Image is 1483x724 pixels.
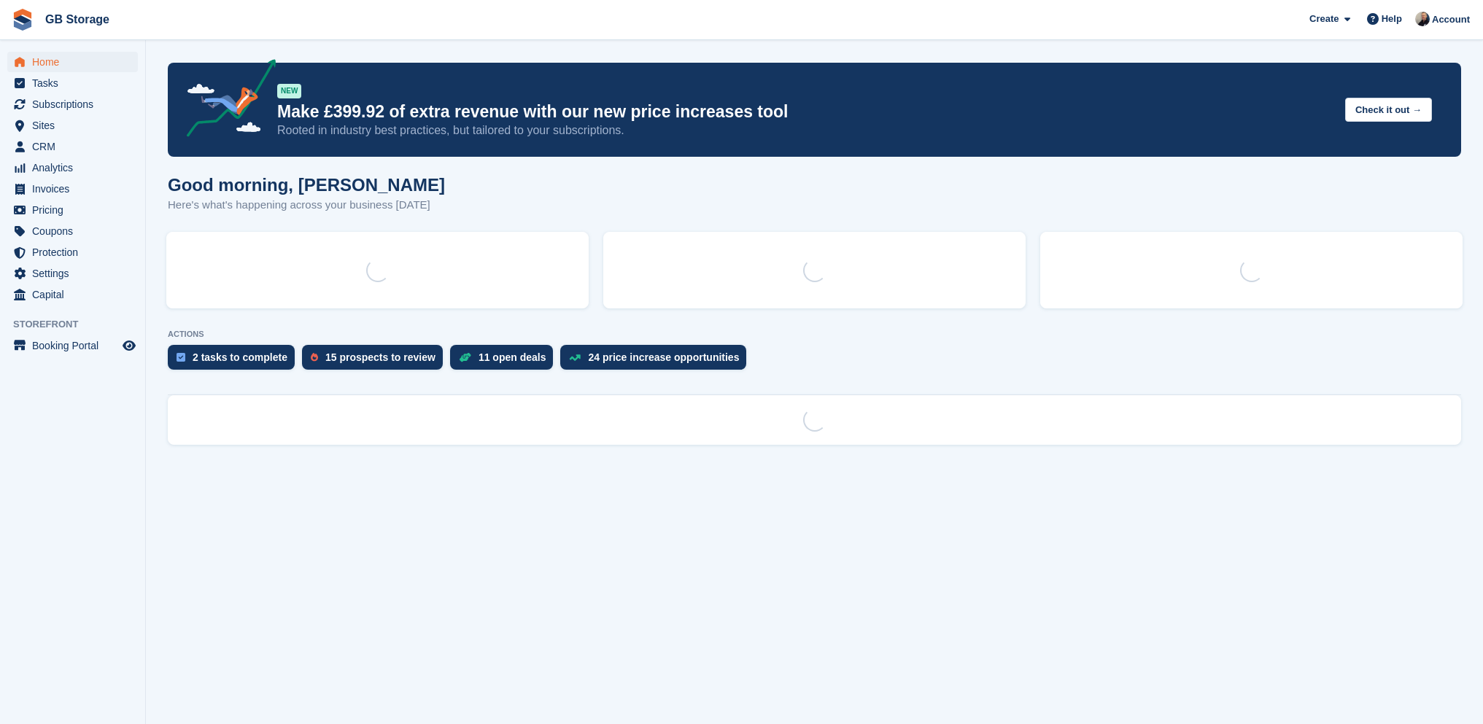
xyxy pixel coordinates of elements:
span: Create [1309,12,1339,26]
span: Sites [32,115,120,136]
span: Settings [32,263,120,284]
span: Account [1432,12,1470,27]
a: 2 tasks to complete [168,345,302,377]
p: Here's what's happening across your business [DATE] [168,197,445,214]
h1: Good morning, [PERSON_NAME] [168,175,445,195]
p: Rooted in industry best practices, but tailored to your subscriptions. [277,122,1333,139]
a: menu [7,242,138,262]
a: menu [7,284,138,305]
a: menu [7,179,138,199]
a: 11 open deals [450,345,561,377]
span: Capital [32,284,120,305]
div: 15 prospects to review [325,351,435,363]
a: menu [7,263,138,284]
span: Pricing [32,200,120,220]
a: menu [7,221,138,241]
img: task-75834270c22a3079a89374b754ae025e5fb1db73e45f91037f5363f120a921f8.svg [177,353,185,362]
span: Subscriptions [32,94,120,114]
img: Karl Walker [1415,12,1430,26]
img: price_increase_opportunities-93ffe204e8149a01c8c9dc8f82e8f89637d9d84a8eef4429ea346261dce0b2c0.svg [569,354,581,361]
button: Check it out → [1345,98,1432,122]
img: prospect-51fa495bee0391a8d652442698ab0144808aea92771e9ea1ae160a38d050c398.svg [311,353,318,362]
a: menu [7,157,138,178]
span: Booking Portal [32,335,120,356]
a: menu [7,136,138,157]
p: Make £399.92 of extra revenue with our new price increases tool [277,101,1333,122]
span: Storefront [13,317,145,332]
span: Tasks [32,73,120,93]
span: Invoices [32,179,120,199]
span: Analytics [32,157,120,178]
span: CRM [32,136,120,157]
a: menu [7,200,138,220]
a: GB Storage [39,7,115,31]
span: Help [1382,12,1402,26]
span: Home [32,52,120,72]
div: 24 price increase opportunities [588,351,739,363]
img: stora-icon-8386f47178a22dfd0bd8f6a31ec36ba5ce8667c1dd55bd0f319d3a0aa187defe.svg [12,9,34,31]
div: 2 tasks to complete [193,351,287,363]
a: menu [7,335,138,356]
a: 15 prospects to review [302,345,450,377]
a: menu [7,94,138,114]
a: menu [7,115,138,136]
a: Preview store [120,337,138,354]
img: price-adjustments-announcement-icon-8257ccfd72463d97f412b2fc003d46551f7dbcb40ab6d574587a9cd5c0d94... [174,59,276,142]
a: menu [7,73,138,93]
a: menu [7,52,138,72]
span: Coupons [32,221,120,241]
div: 11 open deals [479,351,546,363]
div: NEW [277,84,301,98]
a: 24 price increase opportunities [560,345,754,377]
p: ACTIONS [168,330,1461,339]
span: Protection [32,242,120,262]
img: deal-1b604bf984904fb50ccaf53a9ad4b4a5d6e5aea283cecdc64d6e3604feb123c2.svg [459,352,471,362]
